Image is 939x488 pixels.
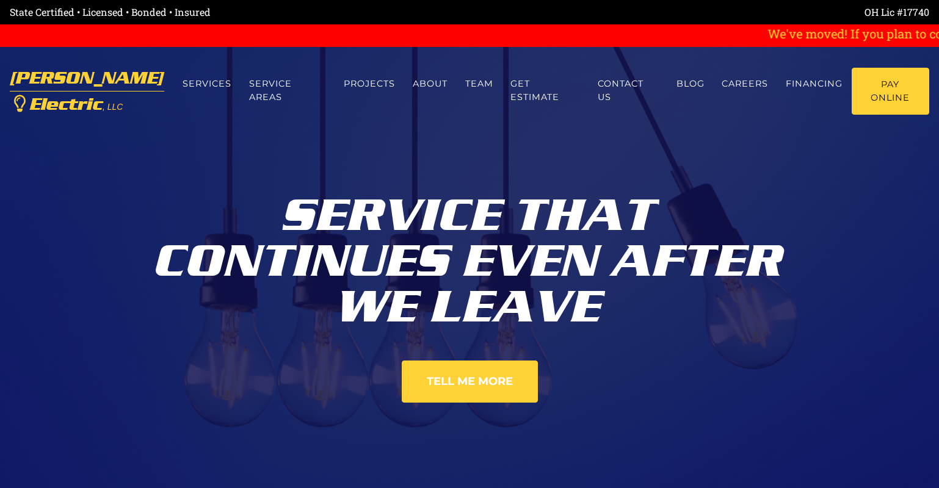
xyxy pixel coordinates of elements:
a: [PERSON_NAME] Electric, LLC [10,62,164,120]
span: , LLC [103,102,123,112]
a: Team [456,68,502,100]
a: Contact us [589,68,667,113]
div: Service That Continues Even After We Leave [131,183,808,330]
a: Careers [713,68,777,100]
a: Services [174,68,241,100]
div: State Certified • Licensed • Bonded • Insured [10,5,469,20]
a: Service Areas [241,68,335,113]
a: Get estimate [502,68,589,113]
a: Projects [335,68,404,100]
a: Tell Me More [402,361,538,403]
div: OH Lic #17740 [469,5,929,20]
a: Pay Online [852,68,929,115]
a: Blog [667,68,713,100]
a: About [404,68,456,100]
a: Financing [777,68,852,100]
